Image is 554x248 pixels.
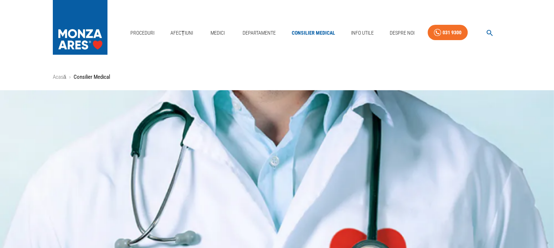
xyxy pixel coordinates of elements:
[240,26,279,40] a: Departamente
[53,74,66,80] a: Acasă
[428,25,468,40] a: 031 9300
[289,26,338,40] a: Consilier Medical
[348,26,377,40] a: Info Utile
[206,26,229,40] a: Medici
[387,26,417,40] a: Despre Noi
[69,73,71,81] li: ›
[53,73,502,81] nav: breadcrumb
[74,73,110,81] p: Consilier Medical
[127,26,157,40] a: Proceduri
[443,28,461,37] div: 031 9300
[168,26,196,40] a: Afecțiuni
